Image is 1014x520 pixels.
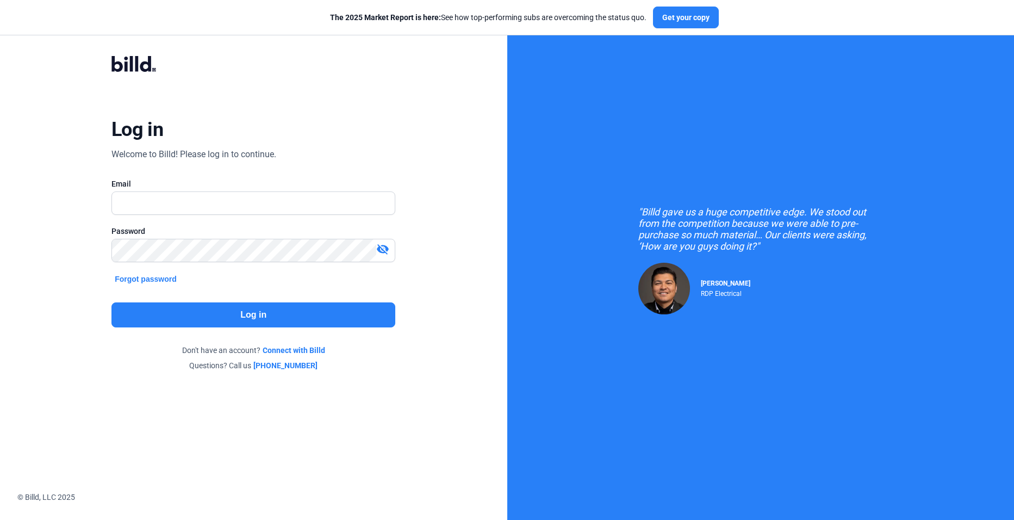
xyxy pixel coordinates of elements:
div: See how top-performing subs are overcoming the status quo. [330,12,646,23]
mat-icon: visibility_off [376,243,389,256]
div: Welcome to Billd! Please log in to continue. [111,148,276,161]
span: [PERSON_NAME] [701,280,750,287]
div: Log in [111,117,163,141]
button: Forgot password [111,273,180,285]
button: Log in [111,302,395,327]
a: Connect with Billd [263,345,325,356]
div: Questions? Call us [111,360,395,371]
a: [PHONE_NUMBER] [253,360,318,371]
div: Password [111,226,395,237]
div: RDP Electrical [701,287,750,298]
div: Don't have an account? [111,345,395,356]
img: Raul Pacheco [638,263,690,314]
button: Get your copy [653,7,719,28]
div: "Billd gave us a huge competitive edge. We stood out from the competition because we were able to... [638,206,883,252]
span: The 2025 Market Report is here: [330,13,441,22]
div: Email [111,178,395,189]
